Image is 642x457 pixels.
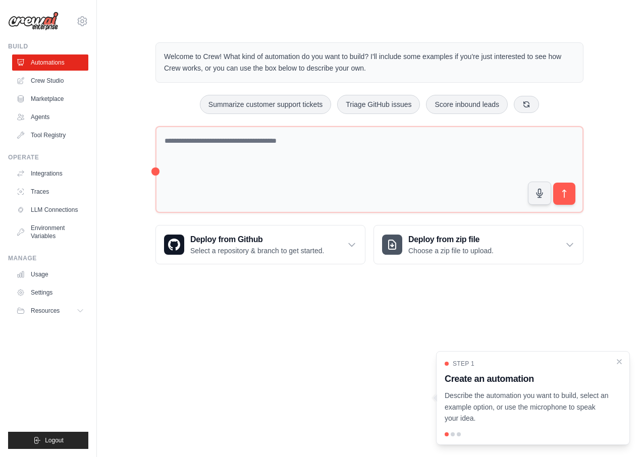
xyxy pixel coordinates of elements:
button: Triage GitHub issues [337,95,420,114]
a: Automations [12,54,88,71]
p: Describe the automation you want to build, select an example option, or use the microphone to spe... [445,390,609,424]
h3: Deploy from Github [190,234,324,246]
a: Agents [12,109,88,125]
span: Logout [45,436,64,444]
p: Welcome to Crew! What kind of automation do you want to build? I'll include some examples if you'... [164,51,575,74]
a: Integrations [12,165,88,182]
button: Summarize customer support tickets [200,95,331,114]
p: Select a repository & branch to get started. [190,246,324,256]
p: Choose a zip file to upload. [408,246,494,256]
h3: Create an automation [445,372,609,386]
a: Tool Registry [12,127,88,143]
button: Resources [12,303,88,319]
span: Step 1 [453,360,474,368]
div: Build [8,42,88,50]
h3: Deploy from zip file [408,234,494,246]
button: Logout [8,432,88,449]
a: Settings [12,284,88,301]
button: Close walkthrough [615,358,623,366]
img: Logo [8,12,59,31]
a: Marketplace [12,91,88,107]
div: Manage [8,254,88,262]
a: Environment Variables [12,220,88,244]
a: LLM Connections [12,202,88,218]
span: Resources [31,307,60,315]
a: Crew Studio [12,73,88,89]
button: Score inbound leads [426,95,508,114]
div: Operate [8,153,88,161]
a: Traces [12,184,88,200]
a: Usage [12,266,88,282]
